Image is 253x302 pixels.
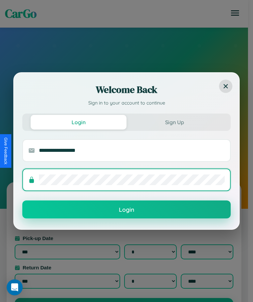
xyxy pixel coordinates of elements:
button: Login [22,200,231,218]
p: Sign in to your account to continue [22,100,231,107]
h2: Welcome Back [22,83,231,96]
div: Give Feedback [3,138,8,164]
button: Login [31,115,126,130]
button: Sign Up [126,115,222,130]
div: Open Intercom Messenger [7,279,23,295]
